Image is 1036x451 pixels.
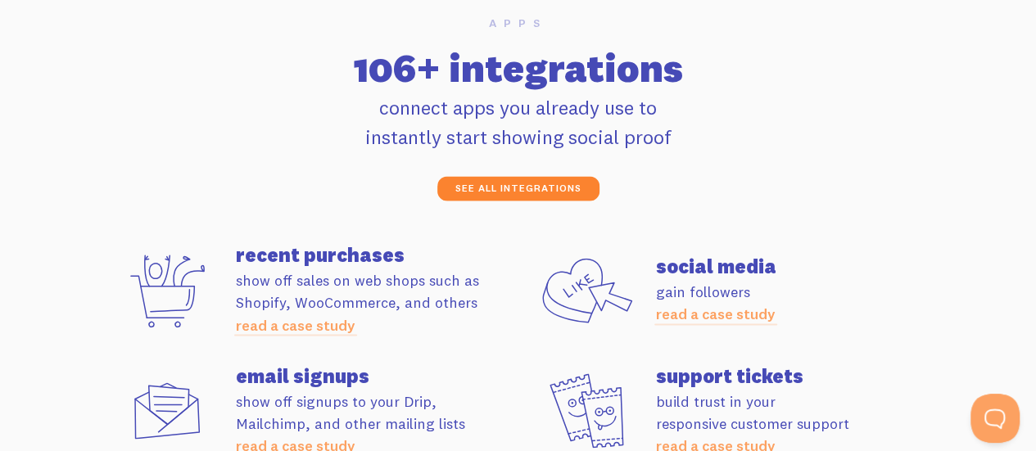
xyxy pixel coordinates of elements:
p: show off sales on web shops such as Shopify, WooCommerce, and others [236,269,518,336]
p: connect apps you already use to instantly start showing social proof [108,92,928,151]
iframe: Help Scout Beacon - Open [970,394,1020,443]
h6: Apps [108,17,928,29]
a: read a case study [656,304,776,323]
a: see all integrations [437,176,599,201]
a: read a case study [236,315,355,334]
p: gain followers [656,281,939,325]
h4: recent purchases [236,245,518,264]
h2: 106+ integrations [108,48,928,88]
h4: support tickets [656,365,939,385]
h4: social media [656,256,939,276]
h4: email signups [236,365,518,385]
